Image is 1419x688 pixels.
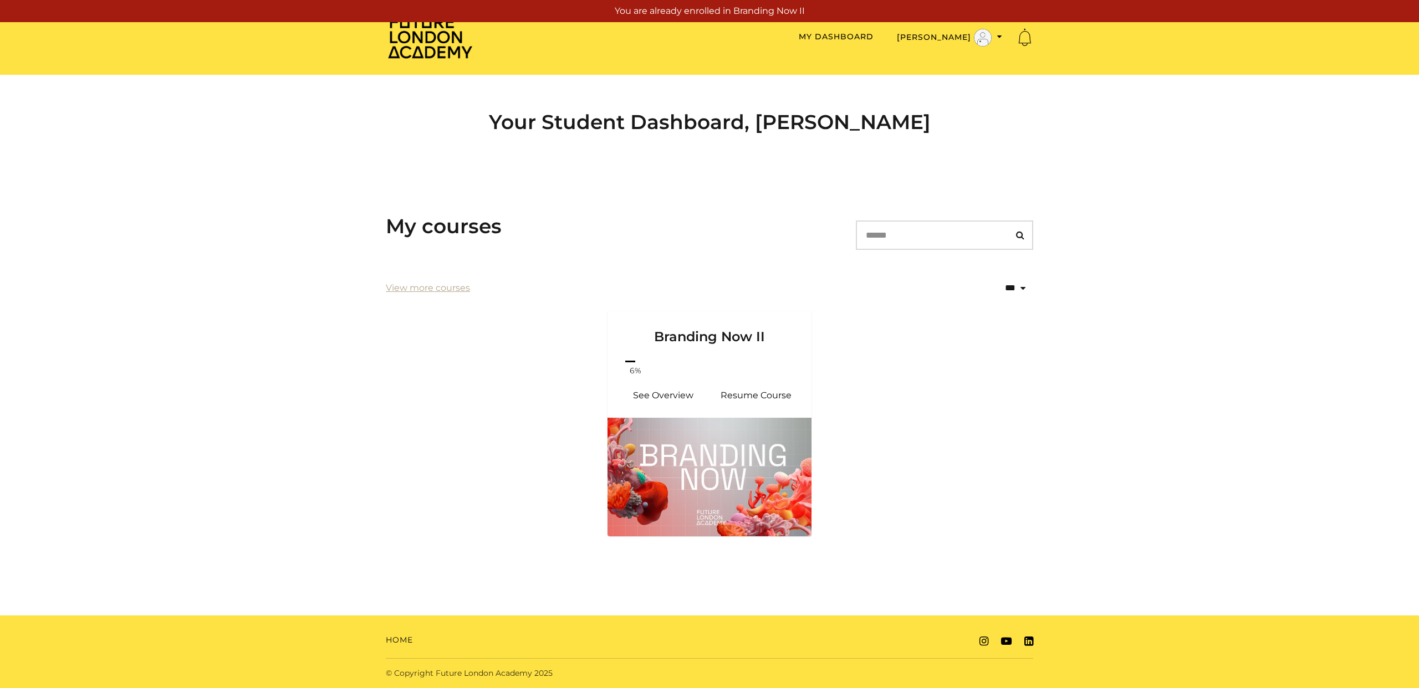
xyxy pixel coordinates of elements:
a: My Dashboard [799,32,874,42]
h2: Your Student Dashboard, [PERSON_NAME] [386,110,1033,134]
a: Branding Now II [608,311,811,358]
h3: My courses [386,214,502,238]
a: Home [386,634,413,646]
button: Toggle menu [894,28,1005,47]
img: Home Page [386,14,474,59]
p: You are already enrolled in Branding Now II [4,4,1415,18]
h3: Branding Now II [621,311,798,345]
a: Branding Now II: Resume Course [709,382,803,409]
select: status [957,274,1033,302]
a: View more courses [386,281,470,295]
span: 6% [622,365,649,377]
a: Branding Now II: See Overview [616,382,709,409]
div: © Copyright Future London Academy 2025 [377,668,709,679]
